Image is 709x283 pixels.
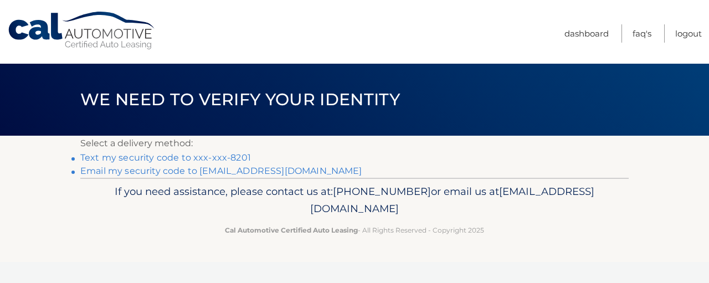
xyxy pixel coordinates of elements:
[675,24,702,43] a: Logout
[88,224,621,236] p: - All Rights Reserved - Copyright 2025
[564,24,609,43] a: Dashboard
[80,166,362,176] a: Email my security code to [EMAIL_ADDRESS][DOMAIN_NAME]
[225,226,358,234] strong: Cal Automotive Certified Auto Leasing
[80,136,629,151] p: Select a delivery method:
[88,183,621,218] p: If you need assistance, please contact us at: or email us at
[80,89,400,110] span: We need to verify your identity
[333,185,431,198] span: [PHONE_NUMBER]
[7,11,157,50] a: Cal Automotive
[633,24,651,43] a: FAQ's
[80,152,251,163] a: Text my security code to xxx-xxx-8201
